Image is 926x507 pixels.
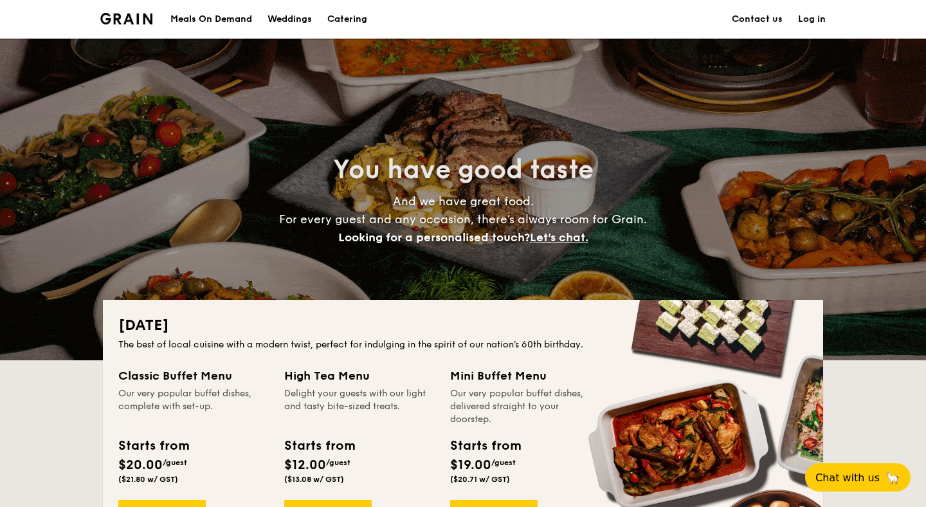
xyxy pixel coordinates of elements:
[530,230,588,244] span: Let's chat.
[118,457,163,473] span: $20.00
[100,13,152,24] img: Grain
[284,367,435,385] div: High Tea Menu
[279,194,647,244] span: And we have great food. For every guest and any occasion, there’s always room for Grain.
[284,387,435,426] div: Delight your guests with our light and tasty bite-sized treats.
[284,475,344,484] span: ($13.08 w/ GST)
[450,367,601,385] div: Mini Buffet Menu
[885,470,900,485] span: 🦙
[333,154,594,185] span: You have good taste
[450,475,510,484] span: ($20.71 w/ GST)
[338,230,530,244] span: Looking for a personalised touch?
[118,367,269,385] div: Classic Buffet Menu
[284,436,354,456] div: Starts from
[805,463,911,492] button: Chat with us🦙
[118,315,808,336] h2: [DATE]
[491,458,516,467] span: /guest
[118,387,269,426] div: Our very popular buffet dishes, complete with set-up.
[326,458,350,467] span: /guest
[118,475,178,484] span: ($21.80 w/ GST)
[163,458,187,467] span: /guest
[450,457,491,473] span: $19.00
[118,436,188,456] div: Starts from
[284,457,326,473] span: $12.00
[100,13,152,24] a: Logotype
[450,387,601,426] div: Our very popular buffet dishes, delivered straight to your doorstep.
[118,338,808,351] div: The best of local cuisine with a modern twist, perfect for indulging in the spirit of our nation’...
[815,472,880,484] span: Chat with us
[450,436,520,456] div: Starts from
